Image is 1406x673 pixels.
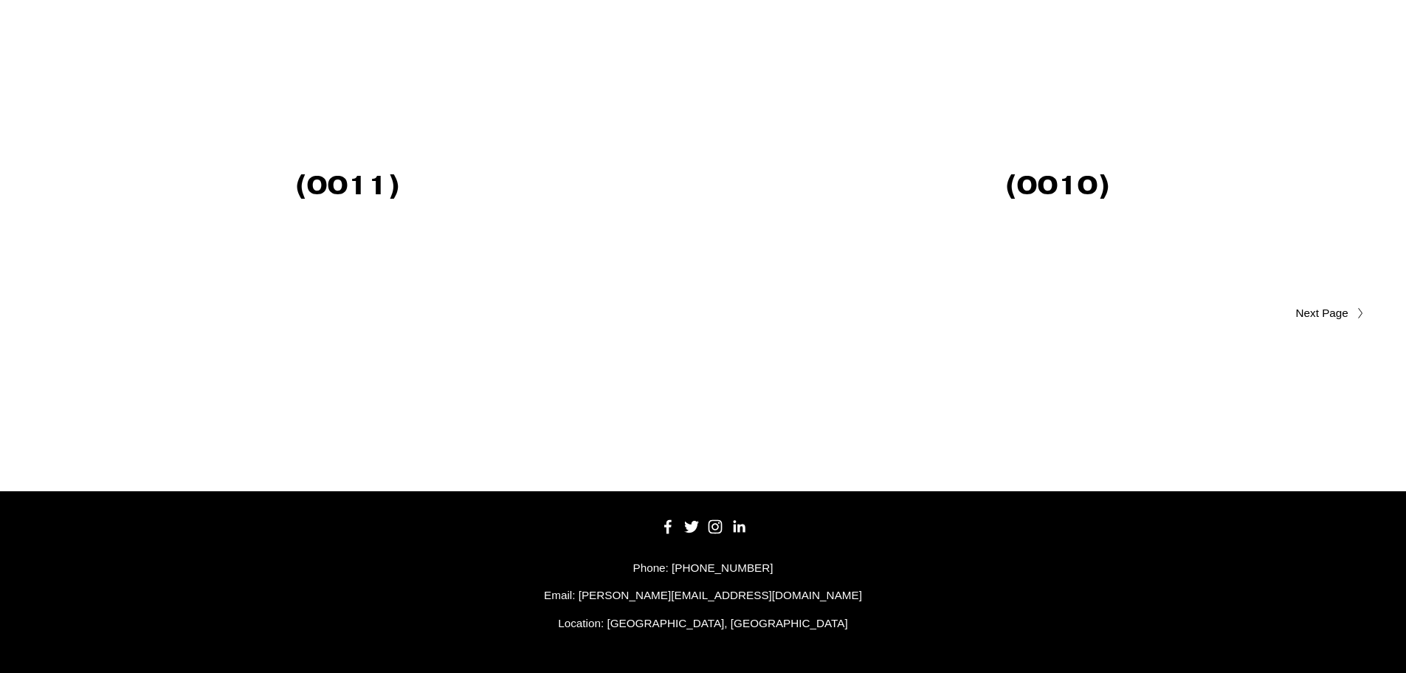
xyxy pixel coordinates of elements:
[1005,168,1110,202] strong: (0010)
[42,559,1364,577] p: Phone: [PHONE_NUMBER]
[661,519,675,534] a: Facebook
[731,519,746,534] a: LinkedIn
[708,519,723,534] a: Instagram
[295,168,400,202] strong: (0011)
[684,519,699,534] a: Twitter
[42,587,1364,604] p: Email: [PERSON_NAME][EMAIL_ADDRESS][DOMAIN_NAME]
[42,615,1364,632] p: Location: [GEOGRAPHIC_DATA], [GEOGRAPHIC_DATA]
